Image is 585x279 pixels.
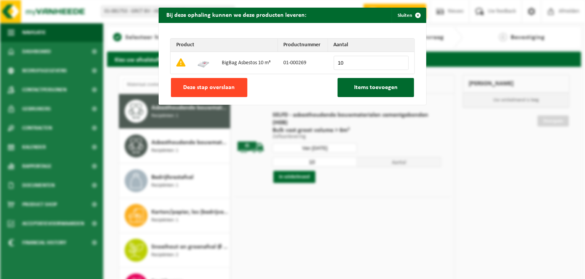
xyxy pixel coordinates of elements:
[171,78,247,97] button: Deze stap overslaan
[328,39,414,52] th: Aantal
[278,52,328,74] td: 01-000269
[184,84,235,91] span: Deze stap overslaan
[171,39,278,52] th: Product
[338,78,414,97] button: Items toevoegen
[392,8,426,23] button: Sluiten
[278,39,328,52] th: Productnummer
[197,56,210,68] img: 01-000269
[159,8,314,22] h2: Bij deze ophaling kunnen we deze producten leveren:
[354,84,398,91] span: Items toevoegen
[216,52,278,74] td: BigBag Asbestos 10 m³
